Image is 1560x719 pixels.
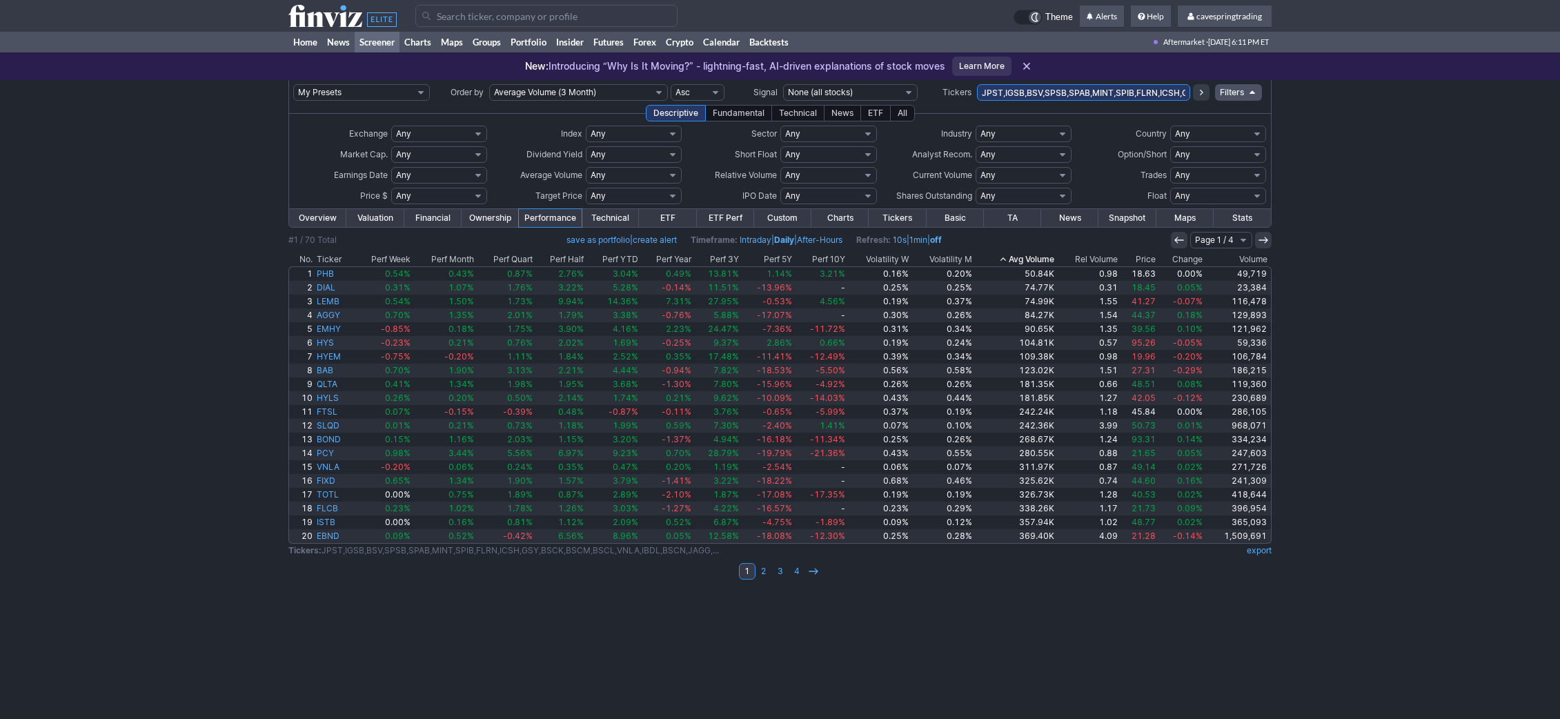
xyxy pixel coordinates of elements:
[767,268,792,279] span: 1.14%
[1158,322,1205,336] a: 0.10%
[794,295,847,308] a: 4.56%
[713,365,739,375] span: 7.82%
[413,281,476,295] a: 1.07%
[741,308,794,322] a: -17.07%
[586,322,640,336] a: 4.16%
[847,267,911,281] a: 0.16%
[693,308,741,322] a: 5.88%
[413,295,476,308] a: 1.50%
[476,281,535,295] a: 1.76%
[436,32,468,52] a: Maps
[385,268,411,279] span: 0.54%
[774,235,794,245] a: Daily
[640,308,693,322] a: -0.76%
[754,209,811,227] a: Custom
[448,282,474,293] span: 1.07%
[1214,209,1271,227] a: Stats
[693,322,741,336] a: 24.47%
[847,336,911,350] a: 0.19%
[794,350,847,364] a: -12.49%
[911,281,974,295] a: 0.25%
[911,267,974,281] a: 0.20%
[744,32,793,52] a: Backtests
[666,351,691,362] span: 0.35%
[507,351,533,362] span: 1.11%
[558,324,584,334] span: 3.90%
[589,32,629,52] a: Futures
[1158,377,1205,391] a: 0.08%
[1205,336,1271,350] a: 59,336
[289,209,346,227] a: Overview
[535,295,586,308] a: 9.94%
[448,337,474,348] span: 0.21%
[741,377,794,391] a: -15.96%
[1132,351,1156,362] span: 19.96
[535,377,586,391] a: 1.95%
[741,336,794,350] a: 2.86%
[315,322,354,336] a: EMHY
[1205,364,1271,377] a: 186,215
[771,105,825,121] div: Technical
[974,350,1056,364] a: 109.38K
[974,322,1056,336] a: 90.65K
[794,336,847,350] a: 0.66%
[289,336,315,350] a: 6
[810,324,845,334] span: -11.72%
[448,365,474,375] span: 1.90%
[507,324,533,334] span: 1.75%
[399,32,436,52] a: Charts
[762,296,792,306] span: -0.53%
[535,364,586,377] a: 2.21%
[794,377,847,391] a: -4.92%
[661,32,698,52] a: Crypto
[535,308,586,322] a: 1.79%
[607,296,638,306] span: 14.36%
[1041,209,1098,227] a: News
[586,336,640,350] a: 1.69%
[586,267,640,281] a: 3.04%
[354,364,413,377] a: 0.70%
[1056,364,1120,377] a: 1.51
[476,377,535,391] a: 1.98%
[315,350,354,364] a: HYEM
[662,310,691,320] span: -0.76%
[519,209,582,227] a: Performance
[558,337,584,348] span: 2.02%
[289,281,315,295] a: 2
[507,296,533,306] span: 1.73%
[893,235,907,245] a: 10s
[1156,209,1214,227] a: Maps
[535,322,586,336] a: 3.90%
[1120,295,1158,308] a: 41.27
[1173,337,1203,348] span: -0.05%
[1056,308,1120,322] a: 1.54
[794,364,847,377] a: -5.50%
[640,295,693,308] a: 7.31%
[413,308,476,322] a: 1.35%
[535,336,586,350] a: 2.02%
[551,32,589,52] a: Insider
[1178,6,1272,28] a: cavespringtrading
[586,308,640,322] a: 3.38%
[824,105,861,121] div: News
[930,235,942,245] a: off
[558,351,584,362] span: 1.84%
[1056,281,1120,295] a: 0.31
[476,364,535,377] a: 3.13%
[890,105,915,121] div: All
[911,364,974,377] a: 0.58%
[909,235,927,245] a: 1min
[289,295,315,308] a: 3
[693,281,741,295] a: 11.51%
[974,364,1056,377] a: 123.02K
[1080,6,1124,28] a: Alerts
[984,209,1041,227] a: TA
[741,322,794,336] a: -7.36%
[1158,364,1205,377] a: -0.29%
[381,351,411,362] span: -0.75%
[767,337,792,348] span: 2.86%
[1173,296,1203,306] span: -0.07%
[666,324,691,334] span: 2.23%
[315,377,354,391] a: QLTA
[640,281,693,295] a: -0.14%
